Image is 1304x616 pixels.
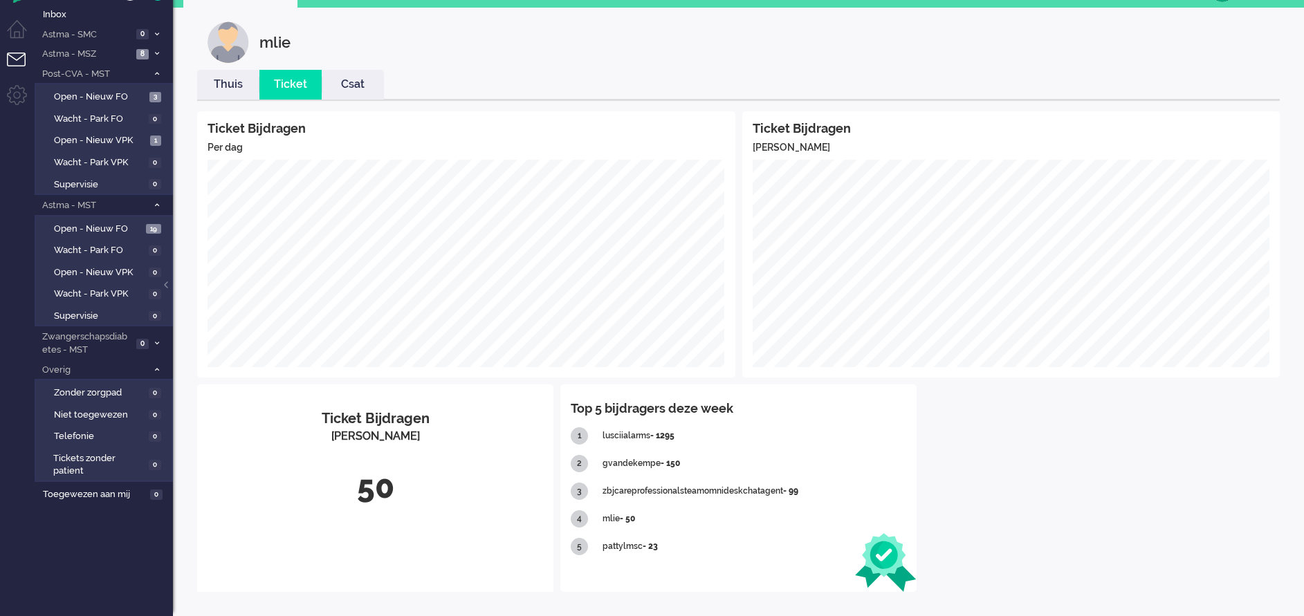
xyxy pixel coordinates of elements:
a: Wacht - Park VPK 0 [40,286,172,301]
img: ribbon.svg [855,533,917,592]
span: Open - Nieuw VPK [54,134,147,147]
h5: [PERSON_NAME] [753,142,1270,153]
a: Wacht - Park FO 0 [40,111,172,126]
a: Niet toegewezen 0 [40,407,172,422]
span: 3 [149,92,161,102]
b: - 23 [643,541,658,551]
div: pattylmsc [603,533,906,561]
span: Wacht - Park VPK [54,288,145,301]
div: 1 [571,427,588,445]
a: Csat [322,77,384,93]
span: 0 [149,114,161,124]
a: Tickets zonder patient 0 [40,450,172,478]
b: - 1295 [650,431,674,440]
span: Telefonie [54,430,145,443]
span: Wacht - Park FO [54,244,145,257]
b: - 150 [661,458,680,468]
span: 0 [149,311,161,321]
span: 8 [136,49,149,59]
span: Tickets zonder patient [53,452,145,478]
div: 50 [208,465,543,510]
b: - 50 [620,514,635,523]
div: [PERSON_NAME] [208,429,543,445]
span: 0 [149,245,161,256]
li: Thuis [197,70,259,100]
span: 0 [149,289,161,299]
div: 5 [571,538,588,555]
a: Supervisie 0 [40,176,172,192]
h4: Ticket Bijdragen [753,122,1270,136]
span: Wacht - Park FO [54,113,145,126]
a: Wacht - Park VPK 0 [40,154,172,169]
a: Open - Nieuw VPK 0 [40,264,172,279]
span: Overig [40,364,147,377]
div: gvandekempe [603,450,906,478]
span: Toegewezen aan mij [43,488,146,501]
div: zbjcareprofessionalsteamomnideskchatagent [603,478,906,505]
span: 0 [149,158,161,168]
span: Open - Nieuw VPK [54,266,145,279]
span: Post-CVA - MST [40,68,147,81]
span: Astma - MST [40,199,147,212]
span: Supervisie [54,178,145,192]
a: Ticket [259,77,322,93]
span: 19 [146,224,161,234]
span: 0 [136,339,149,349]
span: Zwangerschapsdiabetes - MST [40,330,132,356]
div: lusciialarms [603,422,906,450]
span: Open - Nieuw FO [54,91,146,104]
span: 1 [150,136,161,146]
b: - 99 [783,486,798,496]
span: Zonder zorgpad [54,386,145,400]
a: Inbox [40,6,173,21]
span: 0 [149,410,161,420]
span: Niet toegewezen [54,409,145,422]
div: 2 [571,455,588,472]
a: Thuis [197,77,259,93]
span: 0 [149,431,161,442]
span: 0 [149,179,161,189]
a: Open - Nieuw VPK 1 [40,132,172,147]
a: Telefonie 0 [40,428,172,443]
span: Astma - MSZ [40,48,132,61]
li: Tickets menu [7,53,38,84]
a: Supervisie 0 [40,308,172,323]
span: 0 [150,489,163,500]
span: 0 [149,388,161,398]
div: 4 [571,510,588,528]
li: Admin menu [7,85,38,116]
span: 0 [136,29,149,39]
a: Open - Nieuw FO 3 [40,88,172,104]
img: customer.svg [208,21,249,63]
span: Astma - SMC [40,28,132,41]
div: Ticket Bijdragen [208,409,543,429]
li: Ticket [259,70,322,100]
span: Wacht - Park VPK [54,156,145,169]
a: Open - Nieuw FO 19 [40,221,172,236]
a: Wacht - Park FO 0 [40,242,172,257]
div: mlie [259,21,291,63]
span: Supervisie [54,310,145,323]
h5: Per dag [208,142,725,153]
li: Csat [322,70,384,100]
span: 0 [149,268,161,278]
a: Toegewezen aan mij 0 [40,486,173,501]
span: Inbox [43,8,173,21]
h4: Ticket Bijdragen [208,122,725,136]
h4: Top 5 bijdragers deze week [571,402,906,416]
a: Zonder zorgpad 0 [40,384,172,400]
div: 3 [571,483,588,500]
span: 0 [149,460,161,470]
span: Open - Nieuw FO [54,223,143,236]
div: mlie [603,505,906,533]
li: Dashboard menu [7,20,38,51]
